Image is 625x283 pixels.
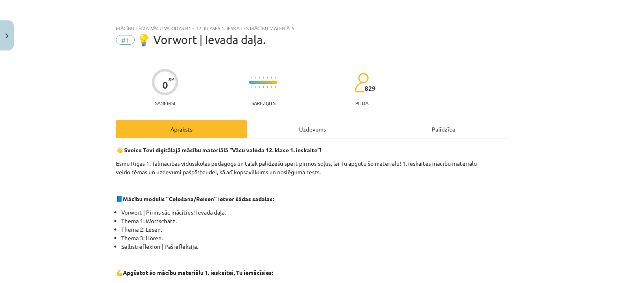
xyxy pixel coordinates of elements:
strong: Mācību modulis "Ceļošana/Reisen" ietver šādas sadaļas: [123,195,274,202]
p: pilda [355,100,368,106]
p: Saņemsi [152,100,178,106]
li: Selbstreflexion | Pašrefleksija. [121,242,509,251]
img: icon-short-line-57e1e144782c952c97e751825c79c345078a6d821885a25fce030b3d8c18986b.svg [255,86,256,88]
img: icon-short-line-57e1e144782c952c97e751825c79c345078a6d821885a25fce030b3d8c18986b.svg [267,86,268,88]
p: Esmu Rīgas 1. Tālmācības vidusskolas pedagogs un tālāk palīdzēšu spert pirmos soļus, lai Tu apgūt... [116,159,509,176]
span: 💡 Vorwort | Ievada daļa. [137,33,266,46]
img: icon-short-line-57e1e144782c952c97e751825c79c345078a6d821885a25fce030b3d8c18986b.svg [259,86,260,88]
img: icon-short-line-57e1e144782c952c97e751825c79c345078a6d821885a25fce030b3d8c18986b.svg [263,77,264,79]
img: icon-short-line-57e1e144782c952c97e751825c79c345078a6d821885a25fce030b3d8c18986b.svg [267,77,268,79]
span: 829 [365,85,376,92]
img: icon-short-line-57e1e144782c952c97e751825c79c345078a6d821885a25fce030b3d8c18986b.svg [271,77,272,79]
img: icon-short-line-57e1e144782c952c97e751825c79c345078a6d821885a25fce030b3d8c18986b.svg [263,86,264,88]
img: icon-short-line-57e1e144782c952c97e751825c79c345078a6d821885a25fce030b3d8c18986b.svg [255,77,256,79]
div: Uzdevums [247,120,378,138]
img: icon-short-line-57e1e144782c952c97e751825c79c345078a6d821885a25fce030b3d8c18986b.svg [259,77,260,79]
li: Thema 1: Wortschatz. [121,217,509,225]
p: Sarežģīts [251,100,275,106]
p: 💪 [116,268,509,277]
p: 📘 [116,195,509,203]
div: Palīdzība [378,120,509,138]
div: Apraksts [116,120,247,138]
img: icon-close-lesson-0947bae3869378f0d4975bcd49f059093ad1ed9edebbc8119c70593378902aed.svg [5,33,9,39]
img: icon-short-line-57e1e144782c952c97e751825c79c345078a6d821885a25fce030b3d8c18986b.svg [271,86,272,88]
span: XP [168,77,174,81]
div: Mācību tēma: Vācu valodas b1 - 12. klases 1. ieskaites mācību materiāls [116,25,509,31]
img: icon-short-line-57e1e144782c952c97e751825c79c345078a6d821885a25fce030b3d8c18986b.svg [275,86,276,88]
div: 0 [162,79,168,91]
b: Apgūstot šo mācību materiālu 1. ieskaitei, Tu iemācīsies: [123,269,273,276]
img: icon-short-line-57e1e144782c952c97e751825c79c345078a6d821885a25fce030b3d8c18986b.svg [251,86,251,88]
li: Thema 3: Hören. [121,234,509,242]
li: Vorwort | Pirms sāc mācīties! Ievada daļa. [121,208,509,217]
span: #1 [116,35,135,45]
li: Thema 2: Lesen. [121,225,509,234]
img: icon-short-line-57e1e144782c952c97e751825c79c345078a6d821885a25fce030b3d8c18986b.svg [251,77,251,79]
img: students-c634bb4e5e11cddfef0936a35e636f08e4e9abd3cc4e673bd6f9a4125e45ecb1.svg [354,72,369,93]
strong: 👋 Sveicu Tevi digitālajā mācību materiālā “Vācu valoda 12. klase 1. ieskaite”! [116,146,321,154]
img: icon-short-line-57e1e144782c952c97e751825c79c345078a6d821885a25fce030b3d8c18986b.svg [275,77,276,79]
